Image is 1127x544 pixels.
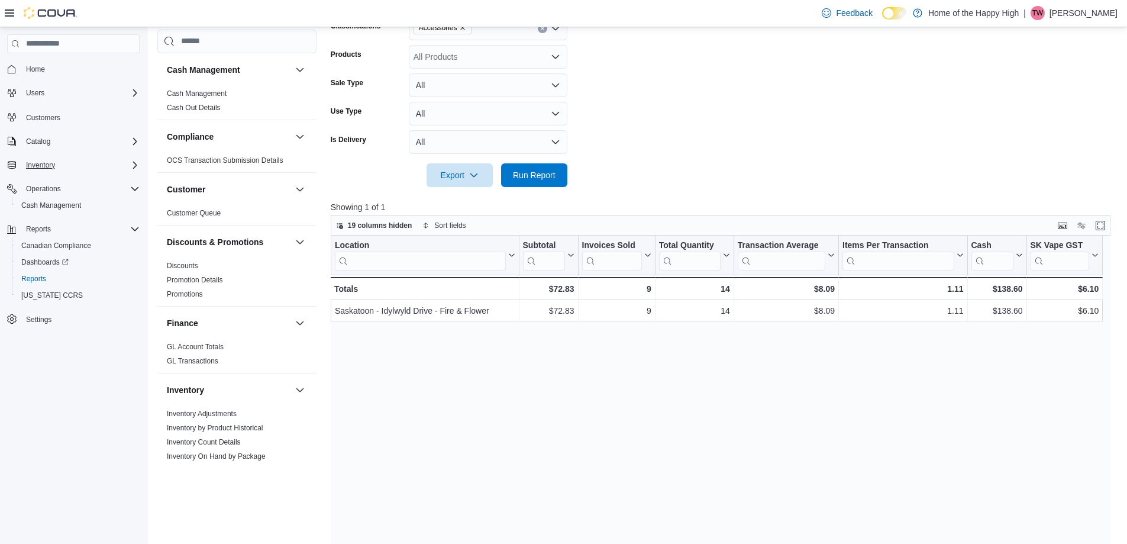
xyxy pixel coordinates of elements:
[419,22,457,34] span: Accessories
[17,255,140,269] span: Dashboards
[167,64,240,76] h3: Cash Management
[167,184,290,195] button: Customer
[21,201,81,210] span: Cash Management
[335,240,515,271] button: Location
[24,7,77,19] img: Cova
[26,65,45,74] span: Home
[842,240,964,271] button: Items Per Transaction
[434,221,466,230] span: Sort fields
[501,163,567,187] button: Run Report
[738,304,835,318] div: $8.09
[167,64,290,76] button: Cash Management
[167,184,205,195] h3: Customer
[157,153,317,172] div: Compliance
[157,340,317,373] div: Finance
[167,289,203,299] span: Promotions
[167,156,283,165] span: OCS Transaction Submission Details
[582,240,641,252] div: Invoices Sold
[21,182,66,196] button: Operations
[2,133,144,150] button: Catalog
[21,110,140,124] span: Customers
[551,52,560,62] button: Open list of options
[2,157,144,173] button: Inventory
[434,163,486,187] span: Export
[167,317,198,329] h3: Finance
[2,108,144,125] button: Customers
[1030,240,1099,271] button: SK Vape GST
[12,254,144,271] a: Dashboards
[409,73,567,97] button: All
[582,304,651,318] div: 9
[17,272,51,286] a: Reports
[331,135,366,144] label: Is Delivery
[17,239,140,253] span: Canadian Compliance
[21,313,56,327] a: Settings
[1074,218,1089,233] button: Display options
[522,304,574,318] div: $72.83
[842,304,964,318] div: 1.11
[21,86,49,100] button: Users
[26,224,51,234] span: Reports
[1032,6,1044,20] span: TW
[17,255,73,269] a: Dashboards
[414,21,472,34] span: Accessories
[17,198,140,213] span: Cash Management
[21,312,140,327] span: Settings
[971,282,1022,296] div: $138.60
[459,24,466,31] button: Remove Accessories from selection in this group
[293,182,307,197] button: Customer
[21,158,140,172] span: Inventory
[293,316,307,330] button: Finance
[971,240,1013,252] div: Cash
[928,6,1019,20] p: Home of the Happy High
[971,240,1013,271] div: Cash
[1030,240,1089,271] div: SK Vape GST
[167,104,221,112] a: Cash Out Details
[2,311,144,328] button: Settings
[167,236,290,248] button: Discounts & Promotions
[21,257,69,267] span: Dashboards
[17,288,88,302] a: [US_STATE] CCRS
[2,181,144,197] button: Operations
[817,1,877,25] a: Feedback
[551,24,560,33] button: Open list of options
[21,134,55,149] button: Catalog
[331,78,363,88] label: Sale Type
[2,221,144,237] button: Reports
[17,239,96,253] a: Canadian Compliance
[538,24,547,33] button: Clear input
[1055,218,1070,233] button: Keyboard shortcuts
[882,7,907,20] input: Dark Mode
[167,209,221,217] a: Customer Queue
[335,240,506,252] div: Location
[21,158,60,172] button: Inventory
[293,235,307,249] button: Discounts & Promotions
[582,240,641,271] div: Invoices Sold
[167,275,223,285] span: Promotion Details
[1030,240,1089,252] div: SK Vape GST
[659,240,721,271] div: Total Quantity
[167,317,290,329] button: Finance
[842,282,964,296] div: 1.11
[167,208,221,218] span: Customer Queue
[1031,6,1045,20] div: Terry Walker
[842,240,954,271] div: Items Per Transaction
[167,262,198,270] a: Discounts
[842,240,954,252] div: Items Per Transaction
[331,201,1119,213] p: Showing 1 of 1
[513,169,556,181] span: Run Report
[12,271,144,287] button: Reports
[522,282,574,296] div: $72.83
[1093,218,1107,233] button: Enter fullscreen
[167,89,227,98] a: Cash Management
[21,222,140,236] span: Reports
[1023,6,1026,20] p: |
[1030,304,1099,318] div: $6.10
[659,240,721,252] div: Total Quantity
[26,160,55,170] span: Inventory
[157,206,317,225] div: Customer
[167,131,290,143] button: Compliance
[418,218,470,233] button: Sort fields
